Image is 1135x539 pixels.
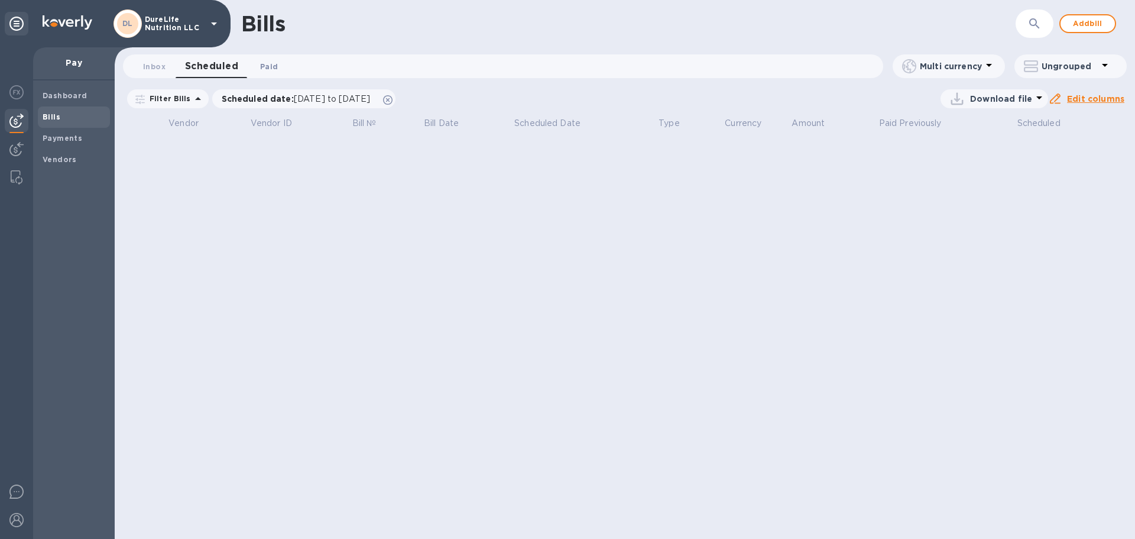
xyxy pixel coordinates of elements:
p: Download file [970,93,1032,105]
p: Currency [725,117,761,130]
b: Payments [43,134,82,143]
span: Vendor [168,117,214,130]
b: DL [122,19,133,28]
span: Paid [260,60,278,73]
p: Type [659,117,680,130]
p: Multi currency [920,60,982,72]
b: Dashboard [43,91,87,100]
b: Vendors [43,155,77,164]
img: Foreign exchange [9,85,24,99]
p: Scheduled Date [514,117,581,130]
h1: Bills [241,11,285,36]
p: Scheduled [1017,117,1061,130]
span: Scheduled Date [514,117,596,130]
p: Filter Bills [145,93,191,104]
span: Vendor ID [251,117,307,130]
span: [DATE] to [DATE] [294,94,370,104]
p: Vendor ID [251,117,292,130]
span: Amount [792,117,840,130]
u: Edit columns [1067,94,1124,104]
p: Scheduled date : [222,93,377,105]
p: DureLife Nutrition LLC [145,15,204,32]
span: Bill № [352,117,392,130]
b: Bills [43,112,60,121]
button: Addbill [1059,14,1116,33]
p: Bill Date [424,117,459,130]
div: Scheduled date:[DATE] to [DATE] [212,89,396,108]
span: Type [659,117,695,130]
p: Vendor [168,117,199,130]
span: Scheduled [1017,117,1076,130]
p: Paid Previously [879,117,942,130]
span: Add bill [1070,17,1105,31]
p: Amount [792,117,825,130]
p: Bill № [352,117,377,130]
p: Pay [43,57,105,69]
p: Ungrouped [1042,60,1098,72]
span: Bill Date [424,117,474,130]
span: Paid Previously [879,117,957,130]
div: Unpin categories [5,12,28,35]
img: Logo [43,15,92,30]
span: Inbox [143,60,166,73]
span: Scheduled [185,58,238,75]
